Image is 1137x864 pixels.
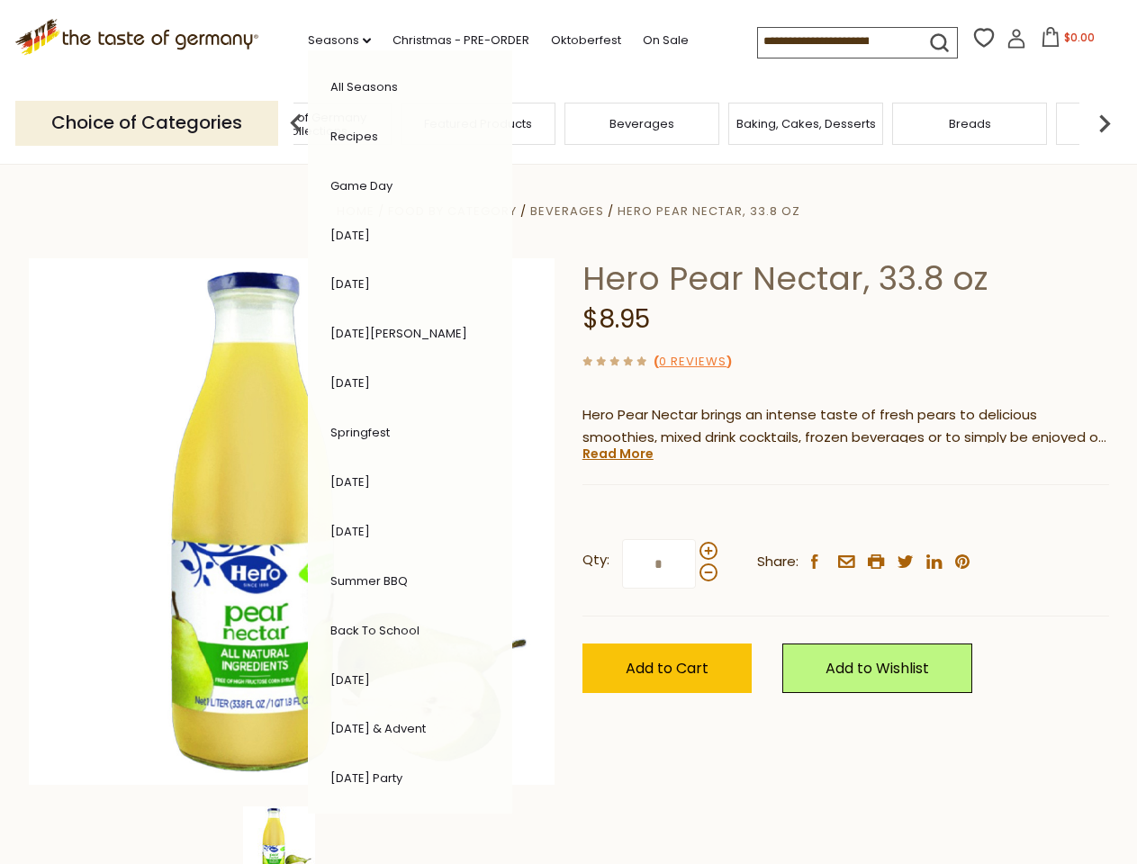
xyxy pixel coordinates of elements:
[330,424,390,441] a: Springfest
[757,551,799,573] span: Share:
[582,549,609,571] strong: Qty:
[330,177,393,194] a: Game Day
[736,117,876,130] a: Baking, Cakes, Desserts
[330,523,370,540] a: [DATE]
[278,105,314,141] img: previous arrow
[949,117,991,130] a: Breads
[654,353,732,370] span: ( )
[530,202,604,220] a: Beverages
[626,658,708,679] span: Add to Cart
[782,643,972,693] a: Add to Wishlist
[1087,105,1123,141] img: next arrow
[582,301,650,337] span: $8.95
[330,78,398,95] a: All Seasons
[582,404,1109,449] p: Hero Pear Nectar brings an intense taste of fresh pears to delicious smoothies, mixed drink cockt...
[15,101,278,145] p: Choice of Categories
[330,128,378,145] a: Recipes
[643,31,689,50] a: On Sale
[582,445,654,463] a: Read More
[393,31,529,50] a: Christmas - PRE-ORDER
[1030,27,1106,54] button: $0.00
[330,374,370,391] a: [DATE]
[330,275,370,292] a: [DATE]
[330,473,370,490] a: [DATE]
[618,202,800,220] a: Hero Pear Nectar, 33.8 oz
[1064,30,1095,45] span: $0.00
[622,539,696,589] input: Qty:
[659,353,726,372] a: 0 Reviews
[330,622,420,639] a: Back to School
[29,258,555,785] img: Hero Pear Nectar, 33.8 oz
[330,720,426,737] a: [DATE] & Advent
[330,227,370,244] a: [DATE]
[582,258,1109,299] h1: Hero Pear Nectar, 33.8 oz
[330,572,408,589] a: Summer BBQ
[330,671,370,688] a: [DATE]
[330,325,467,342] a: [DATE][PERSON_NAME]
[551,31,621,50] a: Oktoberfest
[582,643,752,693] button: Add to Cart
[609,117,674,130] a: Beverages
[308,31,371,50] a: Seasons
[330,769,402,787] a: [DATE] Party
